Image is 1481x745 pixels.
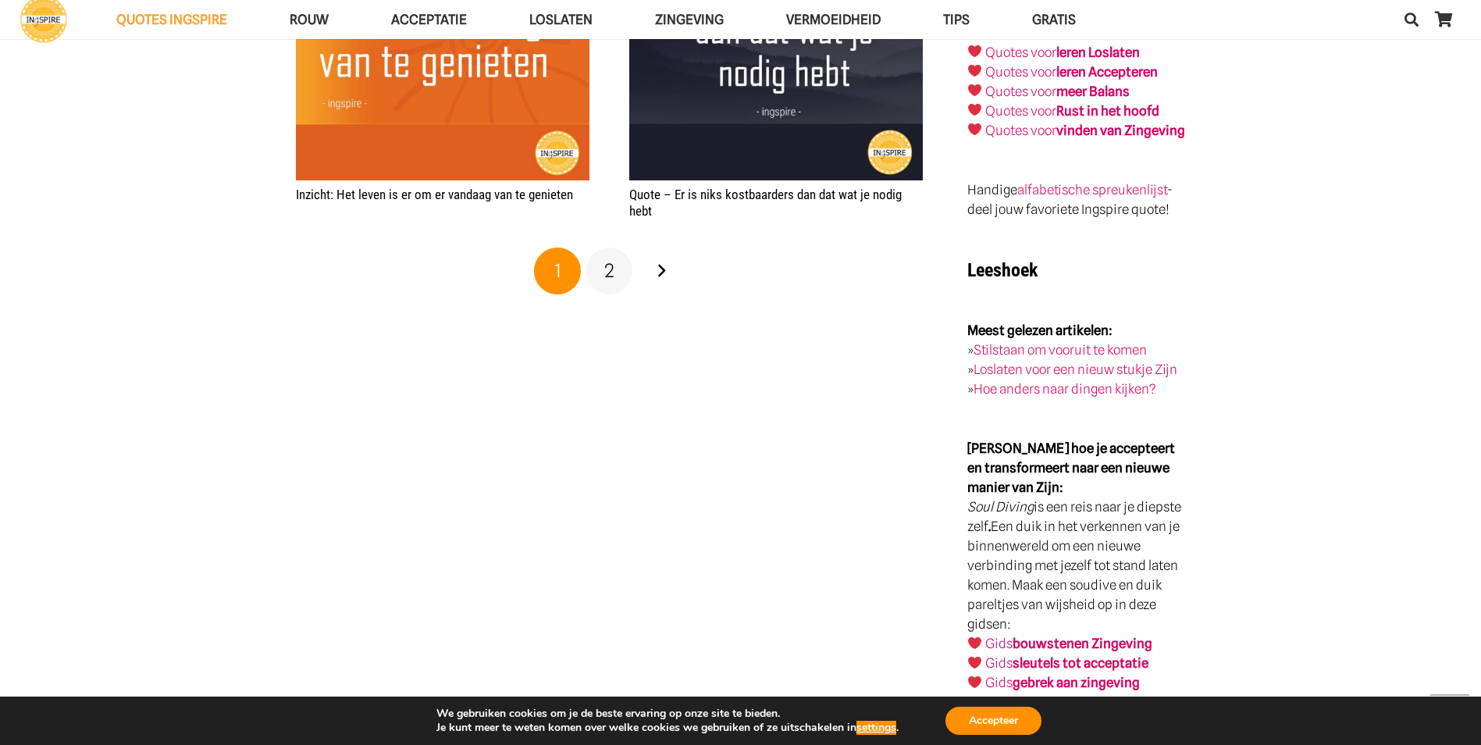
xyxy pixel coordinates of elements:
p: We gebruiken cookies om je de beste ervaring op onze site te bieden. [436,707,899,721]
img: ❤ [968,123,981,136]
a: Stilstaan om vooruit te komen [974,342,1147,358]
a: Quotes voormeer Balans [985,84,1130,99]
p: Je kunt meer te weten komen over welke cookies we gebruiken of ze uitschakelen in . [436,721,899,735]
span: Zingeving [655,12,724,27]
button: Accepteer [945,707,1041,735]
span: Pagina 1 [534,248,581,294]
span: TIPS [943,12,970,27]
a: Quotes voor [985,64,1056,80]
p: » » » [967,321,1185,399]
img: ❤ [968,675,981,689]
span: QUOTES INGSPIRE [116,12,227,27]
span: ROUW [290,12,329,27]
button: settings [856,721,896,735]
a: Gidsbouwstenen Zingeving [985,636,1152,651]
a: Hoe anders naar dingen kijken? [974,381,1156,397]
img: ❤ [968,103,981,116]
a: Quotes voorRust in het hoofd [985,103,1159,119]
span: 1 [554,259,561,282]
strong: Meest gelezen artikelen: [967,323,1113,338]
a: Gidsgebrek aan zingeving [985,675,1140,690]
p: is een reis naar je diepste zelf Een duik in het verkennen van je binnenwereld om een nieuwe verb... [967,439,1185,693]
img: ❤ [968,84,981,97]
span: Acceptatie [391,12,467,27]
a: Quotes voorvinden van Zingeving [985,123,1185,138]
strong: meer Balans [1056,84,1130,99]
a: Loslaten voor een nieuw stukje Zijn [974,362,1177,377]
strong: vinden van Zingeving [1056,123,1185,138]
strong: [PERSON_NAME] hoe je accepteert en transformeert naar een nieuwe manier van Zijn: [967,440,1175,495]
strong: Rust in het hoofd [1056,103,1159,119]
span: 2 [604,259,614,282]
span: GRATIS [1032,12,1076,27]
a: Quote – Er is niks kostbaarders dan dat wat je nodig hebt [629,187,902,218]
a: leren Accepteren [1056,64,1158,80]
img: ❤ [968,636,981,650]
span: VERMOEIDHEID [786,12,881,27]
a: Pagina 2 [586,248,633,294]
strong: sleutels tot acceptatie [1013,655,1148,671]
p: Handige - deel jouw favoriete Ingspire quote! [967,180,1185,219]
img: ❤ [968,656,981,669]
img: ❤ [968,45,981,58]
strong: . [988,519,991,534]
img: ❤ [968,64,981,77]
a: leren Loslaten [1056,45,1140,60]
strong: gebrek aan zingeving [1013,675,1140,690]
span: Loslaten [529,12,593,27]
a: Inzicht: Het leven is er om er vandaag van te genieten [296,187,573,202]
strong: bouwstenen Zingeving [1013,636,1152,651]
a: Terug naar top [1430,694,1469,733]
a: Quotes voor [985,45,1056,60]
em: Soul Diving [967,499,1034,515]
a: alfabetische spreukenlijst [1017,182,1167,198]
a: Gidssleutels tot acceptatie [985,655,1148,671]
strong: Leeshoek [967,259,1038,281]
